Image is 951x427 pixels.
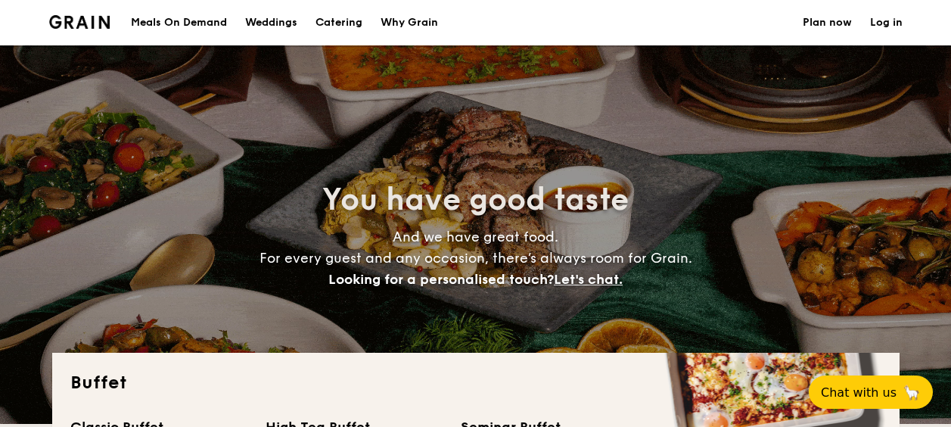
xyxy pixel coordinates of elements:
span: Looking for a personalised touch? [328,271,554,288]
span: And we have great food. For every guest and any occasion, there’s always room for Grain. [260,229,692,288]
button: Chat with us🦙 [809,376,933,409]
span: Let's chat. [554,271,623,288]
img: Grain [49,15,110,29]
h2: Buffet [70,371,881,395]
span: 🦙 [903,384,921,401]
a: Logotype [49,15,110,29]
span: You have good taste [322,182,629,218]
span: Chat with us [821,385,897,400]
